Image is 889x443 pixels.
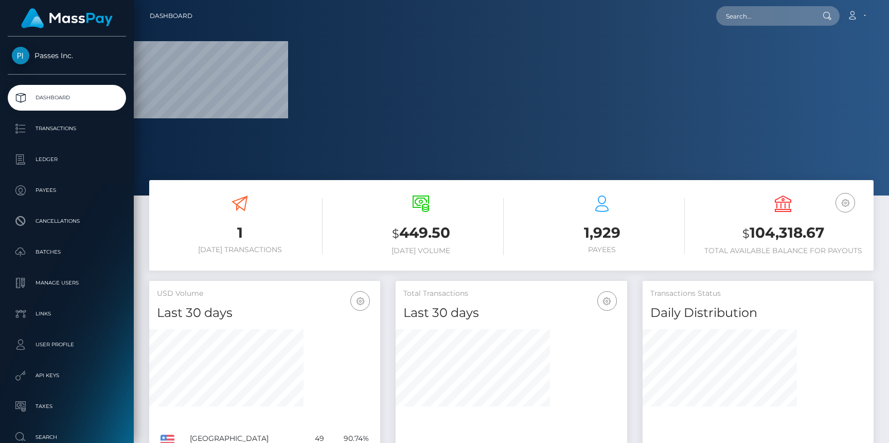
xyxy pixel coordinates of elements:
[12,183,122,198] p: Payees
[12,337,122,352] p: User Profile
[716,6,813,26] input: Search...
[12,214,122,229] p: Cancellations
[157,289,372,299] h5: USD Volume
[157,223,323,243] h3: 1
[150,5,192,27] a: Dashboard
[157,304,372,322] h4: Last 30 days
[12,47,29,64] img: Passes Inc.
[8,85,126,111] a: Dashboard
[8,208,126,234] a: Cancellations
[12,399,122,414] p: Taxes
[519,223,685,243] h3: 1,929
[392,226,399,241] small: $
[157,245,323,254] h6: [DATE] Transactions
[650,289,866,299] h5: Transactions Status
[700,246,866,255] h6: Total Available Balance for Payouts
[12,244,122,260] p: Batches
[403,289,619,299] h5: Total Transactions
[519,245,685,254] h6: Payees
[742,226,750,241] small: $
[650,304,866,322] h4: Daily Distribution
[338,223,504,244] h3: 449.50
[21,8,113,28] img: MassPay Logo
[12,275,122,291] p: Manage Users
[8,51,126,60] span: Passes Inc.
[12,121,122,136] p: Transactions
[12,90,122,105] p: Dashboard
[8,116,126,141] a: Transactions
[8,394,126,419] a: Taxes
[8,363,126,388] a: API Keys
[338,246,504,255] h6: [DATE] Volume
[12,152,122,167] p: Ledger
[403,304,619,322] h4: Last 30 days
[8,178,126,203] a: Payees
[12,368,122,383] p: API Keys
[12,306,122,322] p: Links
[8,239,126,265] a: Batches
[700,223,866,244] h3: 104,318.67
[8,332,126,358] a: User Profile
[8,301,126,327] a: Links
[8,270,126,296] a: Manage Users
[8,147,126,172] a: Ledger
